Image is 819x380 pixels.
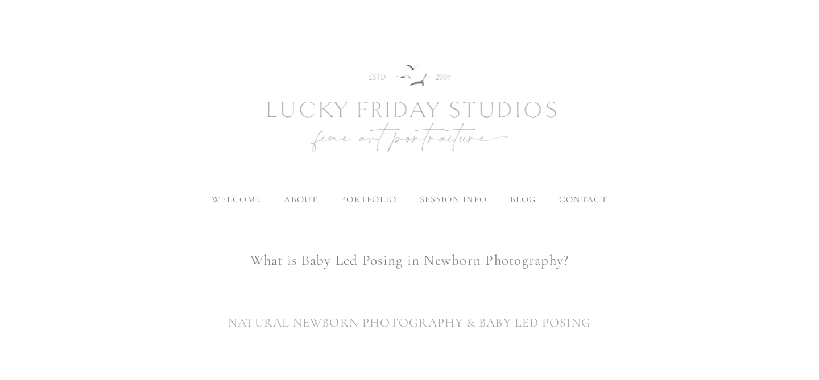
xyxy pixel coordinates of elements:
[205,24,614,195] img: Newborn Photography Denver | Lucky Friday Studios
[13,253,807,268] h1: What is Baby Led Posing in Newborn Photography?
[212,194,261,205] a: welcome
[284,194,317,205] label: about
[559,194,607,205] a: contact
[510,194,536,205] a: blog
[420,194,487,205] label: session info
[341,194,397,205] label: portfolio
[13,314,807,332] h2: NATURAL NEWBORN PHOTOGRAPHY & BABY LED POSING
